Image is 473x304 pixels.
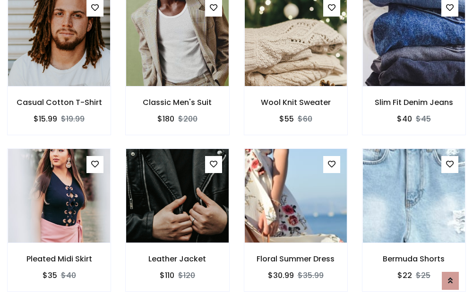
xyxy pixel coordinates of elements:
del: $40 [61,270,76,281]
h6: Casual Cotton T-Shirt [8,98,111,107]
h6: $55 [279,114,294,123]
h6: Leather Jacket [126,254,229,263]
h6: Pleated Midi Skirt [8,254,111,263]
h6: $30.99 [268,271,294,280]
h6: $22 [397,271,412,280]
del: $60 [298,113,312,124]
del: $120 [178,270,195,281]
h6: $15.99 [34,114,57,123]
h6: $180 [157,114,174,123]
del: $45 [416,113,431,124]
del: $200 [178,113,198,124]
del: $35.99 [298,270,324,281]
h6: $35 [43,271,57,280]
h6: $110 [160,271,174,280]
h6: Slim Fit Denim Jeans [362,98,465,107]
h6: Classic Men's Suit [126,98,229,107]
del: $19.99 [61,113,85,124]
h6: Bermuda Shorts [362,254,465,263]
h6: Wool Knit Sweater [244,98,347,107]
h6: $40 [397,114,412,123]
del: $25 [416,270,430,281]
h6: Floral Summer Dress [244,254,347,263]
